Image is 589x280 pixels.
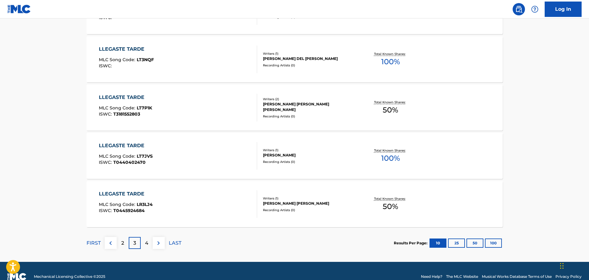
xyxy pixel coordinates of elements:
p: 2 [121,239,124,247]
a: LLEGASTE TARDEMLC Song Code:LR3LJ4ISWC:T0445924684Writers (1)[PERSON_NAME] [PERSON_NAME]Recording... [87,181,503,227]
p: 3 [133,239,136,247]
div: Writers ( 1 ) [263,196,356,201]
iframe: Chat Widget [558,250,589,280]
div: Help [529,3,541,15]
a: LLEGASTE TARDEMLC Song Code:LT7P1KISWC:T3181552803Writers (2)[PERSON_NAME] [PERSON_NAME] [PERSON_... [87,85,503,131]
a: Public Search [513,3,525,15]
p: FIRST [87,239,101,247]
button: 25 [448,239,465,248]
span: Mechanical Licensing Collective © 2025 [34,274,105,279]
p: Total Known Shares: [374,100,407,105]
img: search [515,6,522,13]
span: ISWC : [99,111,113,117]
a: The MLC Website [446,274,478,279]
span: MLC Song Code : [99,57,137,62]
a: LLEGASTE TARDEMLC Song Code:LT7JVSISWC:T0440402470Writers (1)[PERSON_NAME]Recording Artists (0)To... [87,133,503,179]
div: Recording Artists ( 0 ) [263,208,356,212]
span: MLC Song Code : [99,202,137,207]
div: Writers ( 1 ) [263,148,356,152]
span: T0440402470 [113,160,146,165]
p: 4 [145,239,148,247]
span: 50 % [383,105,398,116]
p: Total Known Shares: [374,52,407,56]
img: left [107,239,114,247]
p: Total Known Shares: [374,196,407,201]
div: Writers ( 1 ) [263,51,356,56]
img: help [531,6,539,13]
div: Drag [560,257,564,275]
span: MLC Song Code : [99,105,137,111]
div: Recording Artists ( 0 ) [263,63,356,68]
a: Log In [545,2,582,17]
a: Need Help? [421,274,442,279]
span: ISWC : [99,160,113,165]
div: LLEGASTE TARDE [99,190,153,198]
div: [PERSON_NAME] [PERSON_NAME] [PERSON_NAME] [263,101,356,112]
span: LR3LJ4 [137,202,153,207]
button: 100 [485,239,502,248]
span: 50 % [383,201,398,212]
p: LAST [169,239,181,247]
div: Recording Artists ( 0 ) [263,160,356,164]
span: 100 % [381,153,400,164]
div: [PERSON_NAME] [263,152,356,158]
span: ISWC : [99,63,113,69]
div: LLEGASTE TARDE [99,142,153,149]
span: ISWC : [99,208,113,213]
div: [PERSON_NAME] DEL [PERSON_NAME] [263,56,356,61]
span: T0445924684 [113,208,145,213]
span: LT7P1K [137,105,152,111]
div: LLEGASTE TARDE [99,94,152,101]
button: 10 [430,239,446,248]
span: LT7JVS [137,153,153,159]
img: right [155,239,162,247]
span: T3181552803 [113,111,140,117]
span: MLC Song Code : [99,153,137,159]
p: Results Per Page: [394,240,429,246]
a: LLEGASTE TARDEMLC Song Code:LT3NQFISWC:Writers (1)[PERSON_NAME] DEL [PERSON_NAME]Recording Artist... [87,36,503,82]
a: Musical Works Database Terms of Use [482,274,552,279]
div: [PERSON_NAME] [PERSON_NAME] [263,201,356,206]
span: LT3NQF [137,57,154,62]
div: Writers ( 2 ) [263,97,356,101]
div: LLEGASTE TARDE [99,45,154,53]
a: Privacy Policy [555,274,582,279]
img: MLC Logo [7,5,31,14]
span: 100 % [381,56,400,67]
p: Total Known Shares: [374,148,407,153]
button: 50 [466,239,483,248]
div: Recording Artists ( 0 ) [263,114,356,119]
